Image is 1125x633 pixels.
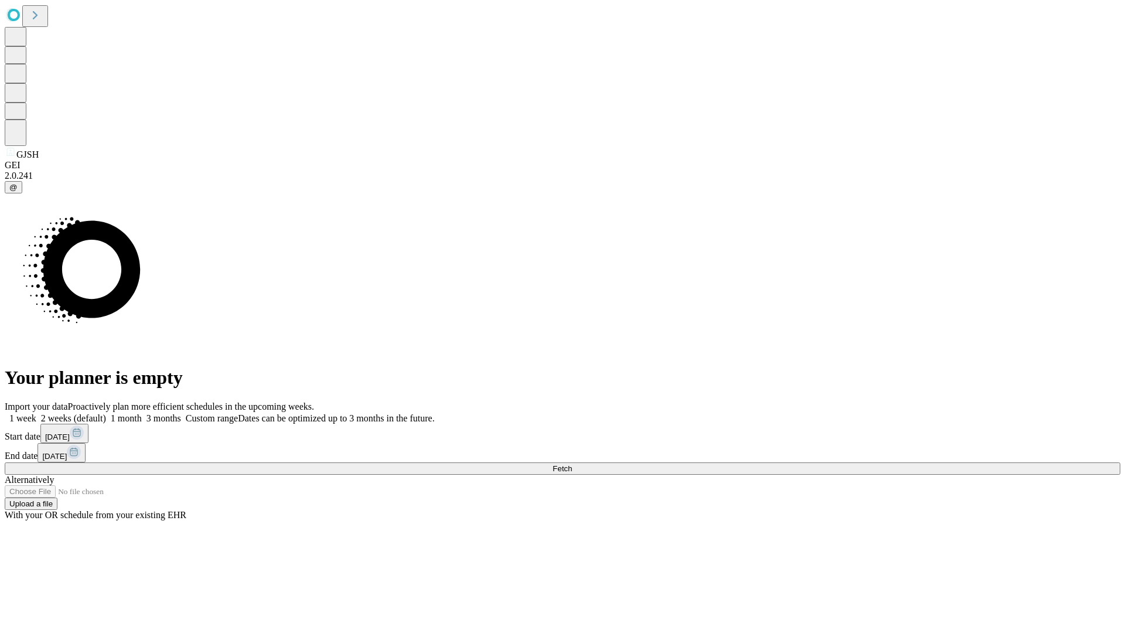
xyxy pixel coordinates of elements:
span: @ [9,183,18,192]
button: @ [5,181,22,193]
span: Import your data [5,401,68,411]
div: 2.0.241 [5,171,1120,181]
span: [DATE] [42,452,67,461]
span: 1 week [9,413,36,423]
span: Custom range [186,413,238,423]
div: GEI [5,160,1120,171]
span: Dates can be optimized up to 3 months in the future. [238,413,434,423]
button: [DATE] [37,443,86,462]
button: [DATE] [40,424,88,443]
div: Start date [5,424,1120,443]
span: 2 weeks (default) [41,413,106,423]
span: Proactively plan more efficient schedules in the upcoming weeks. [68,401,314,411]
span: [DATE] [45,433,70,441]
button: Fetch [5,462,1120,475]
span: 3 months [146,413,181,423]
span: With your OR schedule from your existing EHR [5,510,186,520]
span: Fetch [553,464,572,473]
h1: Your planner is empty [5,367,1120,389]
button: Upload a file [5,498,57,510]
span: 1 month [111,413,142,423]
div: End date [5,443,1120,462]
span: GJSH [16,149,39,159]
span: Alternatively [5,475,54,485]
